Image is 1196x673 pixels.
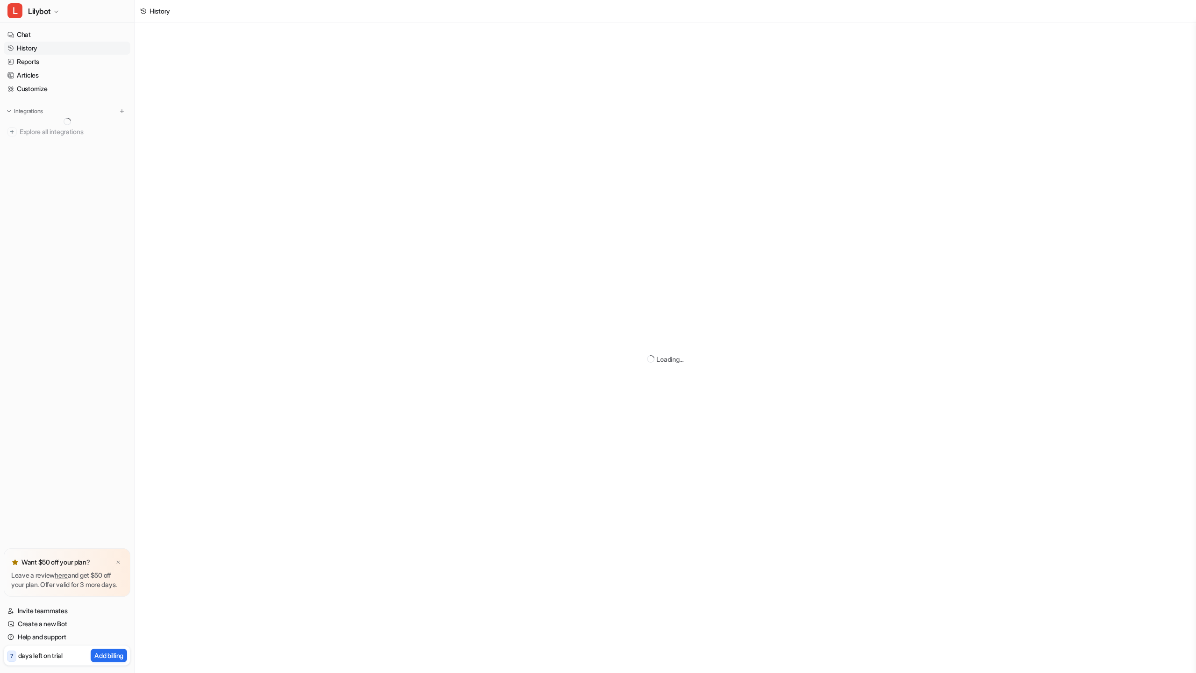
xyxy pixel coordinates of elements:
[4,107,46,116] button: Integrations
[91,649,127,662] button: Add billing
[4,28,130,41] a: Chat
[11,558,19,566] img: star
[94,651,123,660] p: Add billing
[4,630,130,644] a: Help and support
[4,42,130,55] a: History
[115,559,121,566] img: x
[4,69,130,82] a: Articles
[11,571,123,589] p: Leave a review and get $50 off your plan. Offer valid for 3 more days.
[119,108,125,115] img: menu_add.svg
[18,651,63,660] p: days left on trial
[4,82,130,95] a: Customize
[20,124,127,139] span: Explore all integrations
[656,354,683,364] div: Loading...
[28,5,50,18] span: Lilybot
[149,6,170,16] div: History
[21,558,90,567] p: Want $50 off your plan?
[4,617,130,630] a: Create a new Bot
[6,108,12,115] img: expand menu
[7,3,22,18] span: L
[7,127,17,136] img: explore all integrations
[4,604,130,617] a: Invite teammates
[10,652,13,660] p: 7
[4,125,130,138] a: Explore all integrations
[4,55,130,68] a: Reports
[55,571,68,579] a: here
[14,107,43,115] p: Integrations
